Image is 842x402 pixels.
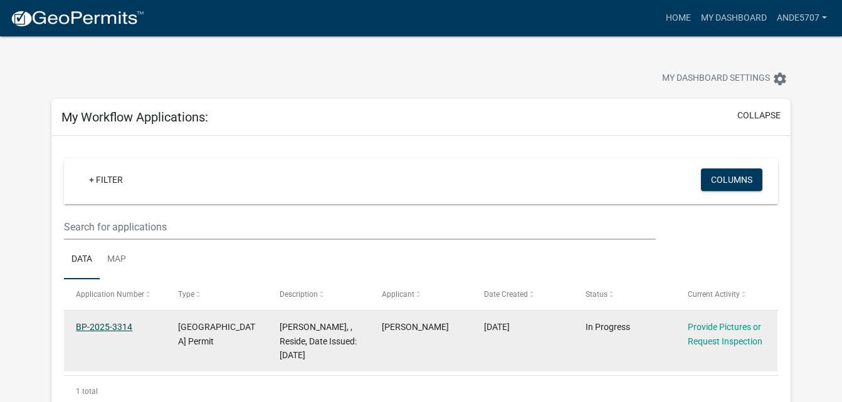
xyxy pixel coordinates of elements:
[178,322,255,346] span: Isanti County Building Permit
[652,66,797,91] button: My Dashboard Settingssettings
[64,240,100,280] a: Data
[574,279,676,309] datatable-header-cell: Status
[382,322,449,332] span: Alison Anderson
[484,290,528,299] span: Date Created
[688,290,740,299] span: Current Activity
[280,322,357,361] span: Timothy Albrecht, , Reside, Date Issued: 10/03/2025
[676,279,778,309] datatable-header-cell: Current Activity
[772,6,832,30] a: ande5707
[79,168,133,191] a: + Filter
[484,322,510,332] span: 09/10/2025
[280,290,318,299] span: Description
[662,71,770,86] span: My Dashboard Settings
[178,290,194,299] span: Type
[76,290,144,299] span: Application Number
[64,214,656,240] input: Search for applications
[586,290,608,299] span: Status
[100,240,134,280] a: Map
[61,110,208,125] h5: My Workflow Applications:
[772,71,787,86] i: settings
[696,6,772,30] a: My Dashboard
[701,168,762,191] button: Columns
[166,279,268,309] datatable-header-cell: Type
[737,109,781,122] button: collapse
[370,279,472,309] datatable-header-cell: Applicant
[64,279,166,309] datatable-header-cell: Application Number
[688,322,762,346] a: Provide Pictures or Request Inspection
[382,290,414,299] span: Applicant
[661,6,696,30] a: Home
[268,279,370,309] datatable-header-cell: Description
[471,279,574,309] datatable-header-cell: Date Created
[586,322,630,332] span: In Progress
[76,322,132,332] a: BP-2025-3314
